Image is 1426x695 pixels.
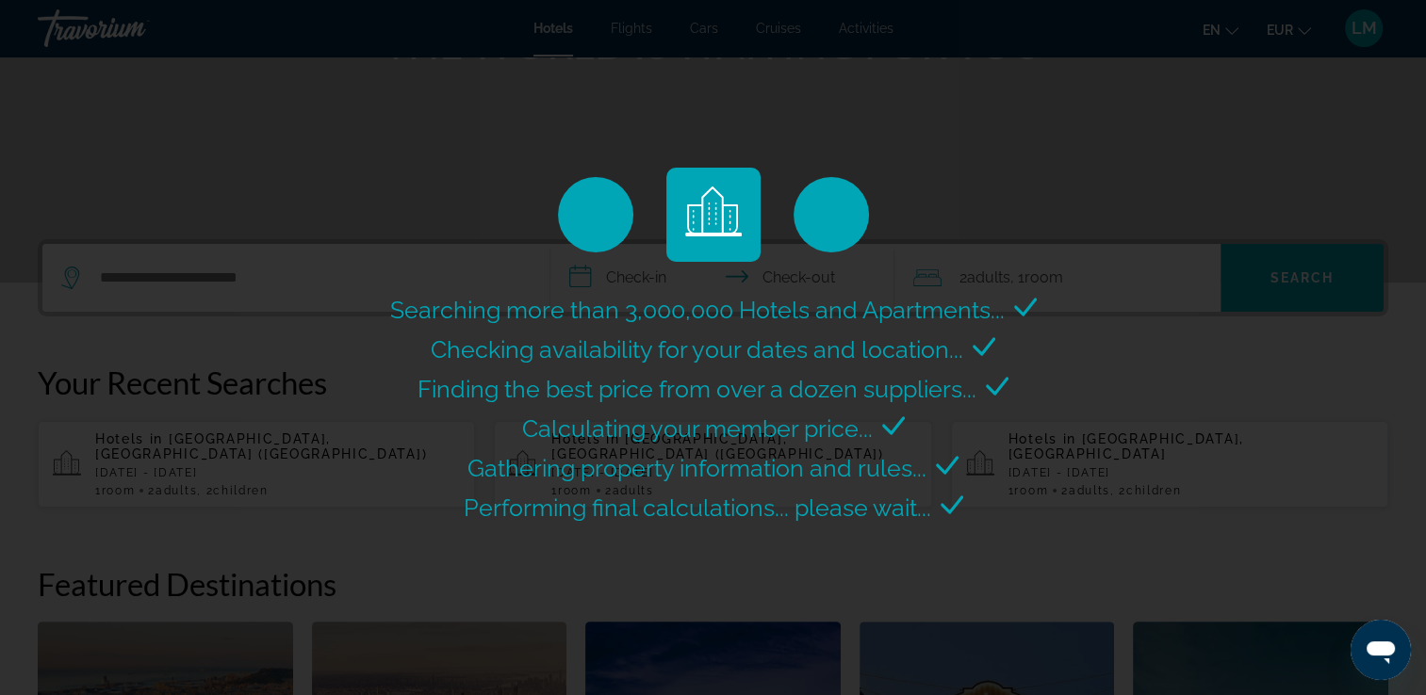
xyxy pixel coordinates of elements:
span: Performing final calculations... please wait... [464,493,931,522]
span: Calculating your member price... [522,414,873,443]
span: Finding the best price from over a dozen suppliers... [418,375,976,403]
span: Checking availability for your dates and location... [431,335,963,364]
iframe: Bouton de lancement de la fenêtre de messagerie [1351,620,1411,680]
span: Gathering property information and rules... [467,454,926,482]
span: Searching more than 3,000,000 Hotels and Apartments... [390,296,1005,324]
